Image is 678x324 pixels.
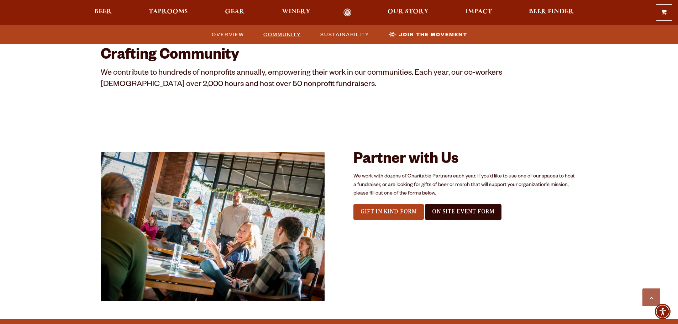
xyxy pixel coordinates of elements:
a: Join the Movement [384,29,471,39]
span: Overview [212,29,244,39]
a: On Site Event Form [425,204,501,220]
a: Winery [277,9,315,17]
a: Odell Home [334,9,361,17]
a: Our Story [383,9,433,17]
span: Beer Finder [529,9,574,15]
span: Winery [282,9,310,15]
span: Taprooms [149,9,188,15]
span: Gift In Kind Form [361,208,417,215]
a: Gear [220,9,249,17]
div: Accessibility Menu [655,304,671,319]
a: Beer Finder [524,9,578,17]
p: We contribute to hundreds of nonprofits annually, empowering their work in our communities. Each ... [101,68,578,91]
a: Impact [461,9,496,17]
a: Sustainability [316,29,373,39]
p: We work with dozens of Charitable Partners each year. If you’d like to use one of our spaces to h... [353,172,578,198]
h2: Partner with Us [353,152,578,169]
span: Beer [94,9,112,15]
h2: Crafting Community [101,48,578,65]
a: Taprooms [144,9,193,17]
a: Scroll to top [642,288,660,306]
span: Impact [466,9,492,15]
a: Community [259,29,305,39]
span: On Site Event Form [432,208,494,215]
span: Sustainability [320,29,369,39]
a: Overview [207,29,248,39]
img: House Beer Built [101,152,325,301]
span: Gear [225,9,245,15]
a: Beer [90,9,116,17]
a: Gift In Kind Form [353,204,424,220]
span: Join the Movement [399,29,467,39]
span: Community [263,29,301,39]
span: Our Story [388,9,429,15]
